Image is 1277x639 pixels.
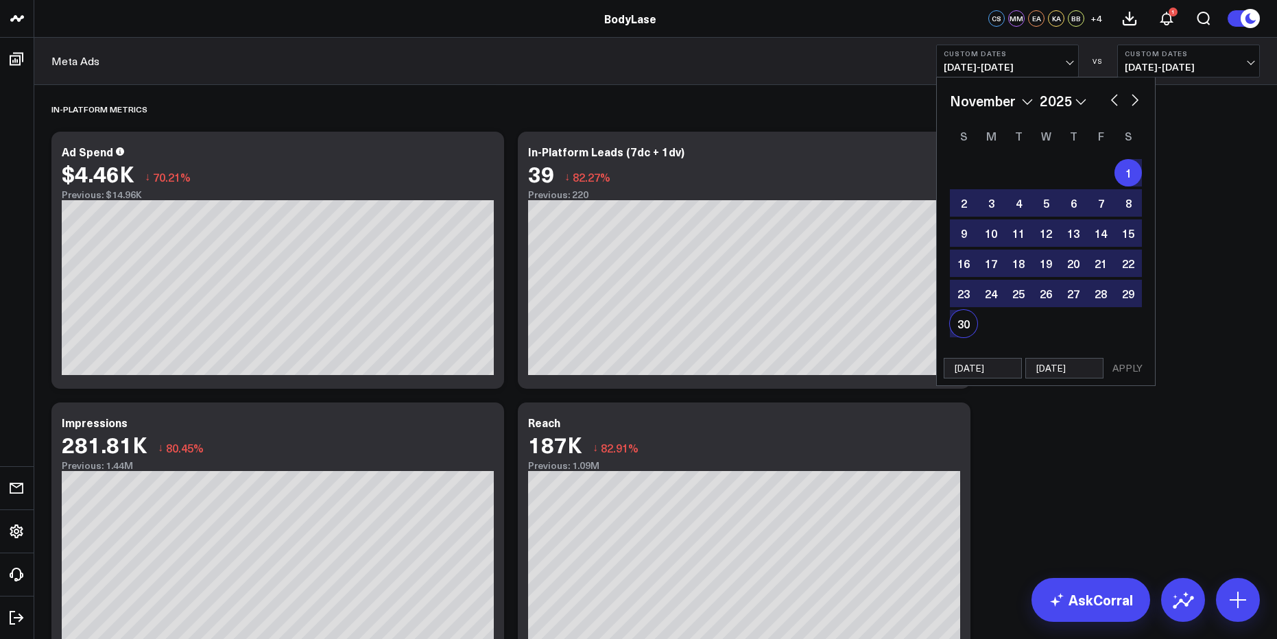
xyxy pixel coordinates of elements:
span: 82.27% [573,169,610,184]
div: $4.46K [62,161,134,186]
a: Meta Ads [51,53,99,69]
div: EA [1028,10,1045,27]
button: Custom Dates[DATE]-[DATE] [936,45,1079,77]
div: Thursday [1060,125,1087,147]
input: mm/dd/yy [944,358,1022,378]
button: +4 [1088,10,1104,27]
span: ↓ [564,168,570,186]
div: 1 [1169,8,1178,16]
a: BodyLase [604,11,656,26]
div: Saturday [1114,125,1142,147]
span: 80.45% [166,440,204,455]
span: ↓ [145,168,150,186]
span: ↓ [593,439,598,457]
div: Reach [528,415,560,430]
span: + 4 [1090,14,1102,23]
div: 39 [528,161,554,186]
span: ↓ [158,439,163,457]
input: mm/dd/yy [1025,358,1103,378]
div: Wednesday [1032,125,1060,147]
span: 82.91% [601,440,638,455]
div: Sunday [950,125,977,147]
div: Previous: 220 [528,189,960,200]
span: 70.21% [153,169,191,184]
div: BB [1068,10,1084,27]
div: Previous: 1.09M [528,460,960,471]
div: 187K [528,432,582,457]
div: Monday [977,125,1005,147]
span: [DATE] - [DATE] [1125,62,1252,73]
div: In-Platform Metrics [51,93,147,125]
div: Previous: $14.96K [62,189,494,200]
b: Custom Dates [944,49,1071,58]
div: 281.81K [62,432,147,457]
div: Ad Spend [62,144,113,159]
div: Previous: 1.44M [62,460,494,471]
div: Friday [1087,125,1114,147]
button: Custom Dates[DATE]-[DATE] [1117,45,1260,77]
a: AskCorral [1031,578,1150,622]
div: In-Platform Leads (7dc + 1dv) [528,144,684,159]
button: APPLY [1107,358,1148,378]
b: Custom Dates [1125,49,1252,58]
div: Tuesday [1005,125,1032,147]
div: KA [1048,10,1064,27]
div: Impressions [62,415,128,430]
span: [DATE] - [DATE] [944,62,1071,73]
div: MM [1008,10,1025,27]
div: VS [1086,57,1110,65]
div: CS [988,10,1005,27]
